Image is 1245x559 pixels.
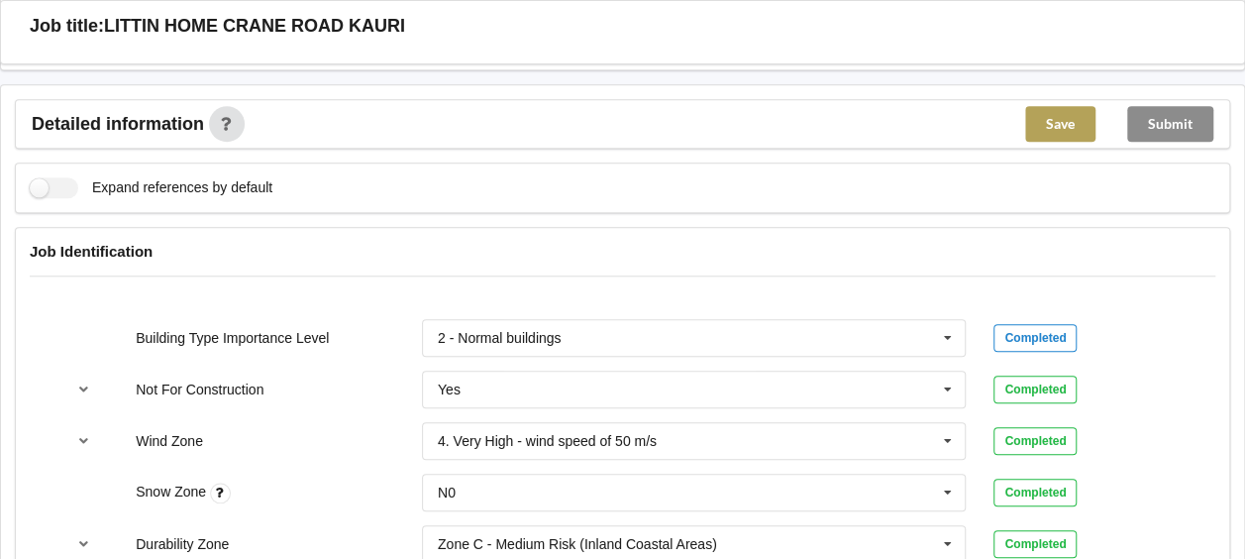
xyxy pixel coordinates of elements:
label: Building Type Importance Level [136,330,329,346]
h3: Job title: [30,15,104,38]
div: Completed [993,479,1077,506]
div: 4. Very High - wind speed of 50 m/s [438,434,657,448]
label: Snow Zone [136,484,210,500]
div: Completed [993,376,1077,403]
label: Not For Construction [136,382,263,397]
label: Expand references by default [30,177,272,198]
button: Save [1025,106,1095,142]
div: 2 - Normal buildings [438,331,562,345]
button: reference-toggle [64,372,103,407]
h3: LITTIN HOME CRANE ROAD KAURI [104,15,405,38]
div: Completed [993,324,1077,352]
h4: Job Identification [30,242,1215,261]
label: Durability Zone [136,536,229,552]
div: Zone C - Medium Risk (Inland Coastal Areas) [438,537,717,551]
div: Completed [993,427,1077,455]
div: Completed [993,530,1077,558]
div: Yes [438,383,461,396]
button: reference-toggle [64,423,103,459]
label: Wind Zone [136,433,203,449]
div: N0 [438,486,456,500]
span: Detailed information [32,115,204,133]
